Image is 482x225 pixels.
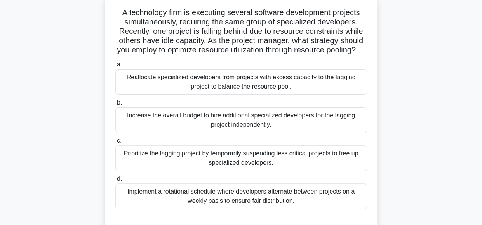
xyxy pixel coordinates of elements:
span: d. [117,175,122,182]
h5: A technology firm is executing several software development projects simultaneously, requiring th... [115,8,368,55]
span: a. [117,61,122,68]
span: c. [117,137,122,144]
div: Reallocate specialized developers from projects with excess capacity to the lagging project to ba... [115,69,367,95]
span: b. [117,99,122,106]
div: Implement a rotational schedule where developers alternate between projects on a weekly basis to ... [115,183,367,209]
div: Prioritize the lagging project by temporarily suspending less critical projects to free up specia... [115,145,367,171]
div: Increase the overall budget to hire additional specialized developers for the lagging project ind... [115,107,367,133]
